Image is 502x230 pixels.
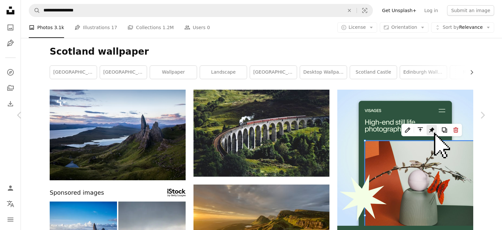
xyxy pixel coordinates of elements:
[207,24,210,31] span: 0
[443,25,459,30] span: Sort by
[50,90,186,180] img: a large rock formation in the middle of a field
[4,37,17,50] a: Illustrations
[100,66,147,79] a: [GEOGRAPHIC_DATA]
[111,24,117,31] span: 17
[4,213,17,226] button: Menu
[127,17,174,38] a: Collections 1.2M
[450,66,497,79] a: mountain
[466,66,473,79] button: scroll list to the right
[431,22,494,33] button: Sort byRelevance
[50,132,186,138] a: a large rock formation in the middle of a field
[162,24,174,31] span: 1.2M
[193,130,329,136] a: train on bridge surrounded with trees at daytime
[4,197,17,210] button: Language
[4,66,17,79] a: Explore
[337,90,473,226] img: file-1723602894256-972c108553a7image
[200,66,247,79] a: landscape
[350,66,397,79] a: scotland castle
[150,66,197,79] a: wallpaper
[380,22,428,33] button: Orientation
[420,5,442,16] a: Log in
[337,22,377,33] button: License
[400,66,447,79] a: edinburgh wallpaper
[184,17,210,38] a: Users 0
[447,5,494,16] button: Submit an image
[300,66,347,79] a: desktop wallpaper
[349,25,366,30] span: License
[463,84,502,147] a: Next
[342,4,357,17] button: Clear
[250,66,297,79] a: [GEOGRAPHIC_DATA]
[391,25,417,30] span: Orientation
[75,17,117,38] a: Illustrations 17
[50,46,473,58] h1: Scotland wallpaper
[193,220,329,226] a: bird's eye photography of winding road on mountain
[4,182,17,195] a: Log in / Sign up
[50,188,104,198] span: Sponsored images
[50,66,97,79] a: [GEOGRAPHIC_DATA]
[4,81,17,95] a: Collections
[4,21,17,34] a: Photos
[29,4,40,17] button: Search Unsplash
[29,4,373,17] form: Find visuals sitewide
[357,4,373,17] button: Visual search
[443,24,483,31] span: Relevance
[193,90,329,177] img: train on bridge surrounded with trees at daytime
[378,5,420,16] a: Get Unsplash+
